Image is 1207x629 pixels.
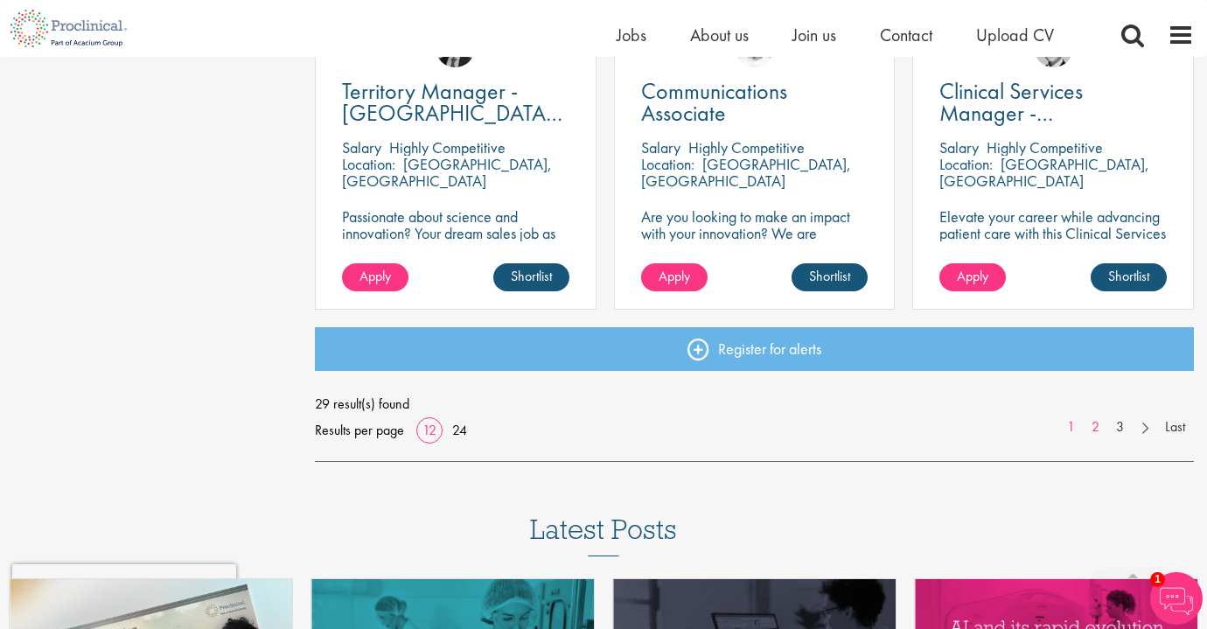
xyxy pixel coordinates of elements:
[641,80,869,124] a: Communications Associate
[493,263,569,291] a: Shortlist
[1156,417,1194,437] a: Last
[416,421,443,439] a: 12
[957,267,988,285] span: Apply
[939,80,1167,124] a: Clinical Services Manager - [GEOGRAPHIC_DATA], [GEOGRAPHIC_DATA]
[939,154,993,174] span: Location:
[1107,417,1133,437] a: 3
[641,76,787,128] span: Communications Associate
[1083,417,1108,437] a: 2
[690,24,749,46] a: About us
[1058,417,1084,437] a: 1
[342,76,562,150] span: Territory Manager - [GEOGRAPHIC_DATA], [GEOGRAPHIC_DATA]
[315,391,1194,417] span: 29 result(s) found
[1150,572,1203,625] img: Chatbot
[659,267,690,285] span: Apply
[389,137,506,157] p: Highly Competitive
[641,154,694,174] span: Location:
[880,24,932,46] a: Contact
[939,137,979,157] span: Salary
[939,154,1149,191] p: [GEOGRAPHIC_DATA], [GEOGRAPHIC_DATA]
[987,137,1103,157] p: Highly Competitive
[641,137,680,157] span: Salary
[641,208,869,308] p: Are you looking to make an impact with your innovation? We are working with a well-established ph...
[342,154,395,174] span: Location:
[1150,572,1165,587] span: 1
[446,421,473,439] a: 24
[617,24,646,46] a: Jobs
[342,80,569,124] a: Territory Manager - [GEOGRAPHIC_DATA], [GEOGRAPHIC_DATA]
[530,514,677,556] h3: Latest Posts
[342,263,408,291] a: Apply
[342,137,381,157] span: Salary
[641,263,708,291] a: Apply
[315,327,1194,371] a: Register for alerts
[641,154,851,191] p: [GEOGRAPHIC_DATA], [GEOGRAPHIC_DATA]
[939,208,1167,275] p: Elevate your career while advancing patient care with this Clinical Services Manager position wit...
[792,263,868,291] a: Shortlist
[359,267,391,285] span: Apply
[939,76,1156,171] span: Clinical Services Manager - [GEOGRAPHIC_DATA], [GEOGRAPHIC_DATA]
[342,208,569,258] p: Passionate about science and innovation? Your dream sales job as Territory Manager awaits!
[1091,263,1167,291] a: Shortlist
[688,137,805,157] p: Highly Competitive
[939,263,1006,291] a: Apply
[792,24,836,46] a: Join us
[342,154,552,191] p: [GEOGRAPHIC_DATA], [GEOGRAPHIC_DATA]
[12,564,236,617] iframe: reCAPTCHA
[315,417,404,444] span: Results per page
[976,24,1054,46] a: Upload CV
